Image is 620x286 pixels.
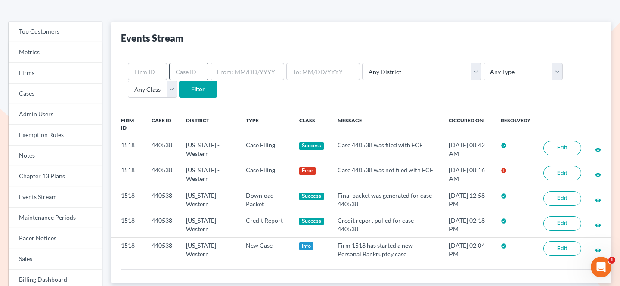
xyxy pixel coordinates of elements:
a: Admin Users [9,104,102,125]
div: Info [299,242,314,250]
a: Firms [9,63,102,84]
td: 1518 [111,162,145,187]
i: check_circle [501,218,507,224]
td: [DATE] 12:58 PM [442,187,494,212]
td: 1518 [111,212,145,237]
td: Download Packet [239,187,292,212]
td: 1518 [111,187,145,212]
td: [US_STATE] - Western [179,162,239,187]
td: [DATE] 08:16 AM [442,162,494,187]
td: [US_STATE] - Western [179,137,239,162]
td: [US_STATE] - Western [179,187,239,212]
i: check_circle [501,193,507,199]
a: visibility [595,221,601,228]
td: [DATE] 02:04 PM [442,237,494,262]
td: [DATE] 02:18 PM [442,212,494,237]
a: Exemption Rules [9,125,102,146]
input: From: MM/DD/YYYY [211,63,284,80]
td: 440538 [145,212,179,237]
td: Case Filing [239,162,292,187]
td: [DATE] 08:42 AM [442,137,494,162]
a: Edit [543,216,581,231]
a: Top Customers [9,22,102,42]
i: visibility [595,147,601,153]
td: Case Filing [239,137,292,162]
i: visibility [595,222,601,228]
td: Credit Report [239,212,292,237]
input: To: MM/DD/YYYY [286,63,360,80]
a: Sales [9,249,102,270]
a: visibility [595,196,601,203]
a: visibility [595,171,601,178]
a: Cases [9,84,102,104]
th: Occured On [442,112,494,137]
div: Error [299,167,316,175]
td: 1518 [111,237,145,262]
a: Maintenance Periods [9,208,102,228]
td: [US_STATE] - Western [179,212,239,237]
i: visibility [595,172,601,178]
th: Message [331,112,442,137]
td: 440538 [145,237,179,262]
a: Events Stream [9,187,102,208]
td: Credit report pulled for case 440538 [331,212,442,237]
th: Firm ID [111,112,145,137]
input: Filter [179,81,217,98]
i: visibility [595,247,601,253]
td: Final packet was generated for case 440538 [331,187,442,212]
div: Success [299,218,324,225]
td: [US_STATE] - Western [179,237,239,262]
td: Firm 1518 has started a new Personal Bankruptcy case [331,237,442,262]
i: check_circle [501,143,507,149]
a: Chapter 13 Plans [9,166,102,187]
input: Firm ID [128,63,167,80]
th: Case ID [145,112,179,137]
a: visibility [595,146,601,153]
th: Resolved? [494,112,536,137]
div: Events Stream [121,32,183,44]
i: error [501,168,507,174]
td: New Case [239,237,292,262]
th: Class [292,112,331,137]
td: 440538 [145,162,179,187]
a: Edit [543,241,581,256]
th: District [179,112,239,137]
a: Edit [543,166,581,180]
a: Edit [543,141,581,155]
a: Notes [9,146,102,166]
a: Metrics [9,42,102,63]
a: Edit [543,191,581,206]
input: Case ID [169,63,208,80]
td: 440538 [145,137,179,162]
td: 440538 [145,187,179,212]
i: visibility [595,197,601,203]
i: check_circle [501,243,507,249]
td: 1518 [111,137,145,162]
div: Success [299,142,324,150]
td: Case 440538 was not filed with ECF [331,162,442,187]
iframe: Intercom live chat [591,257,611,277]
th: Type [239,112,292,137]
span: 1 [608,257,615,264]
td: Case 440538 was filed with ECF [331,137,442,162]
a: Pacer Notices [9,228,102,249]
a: visibility [595,246,601,253]
div: Success [299,193,324,200]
